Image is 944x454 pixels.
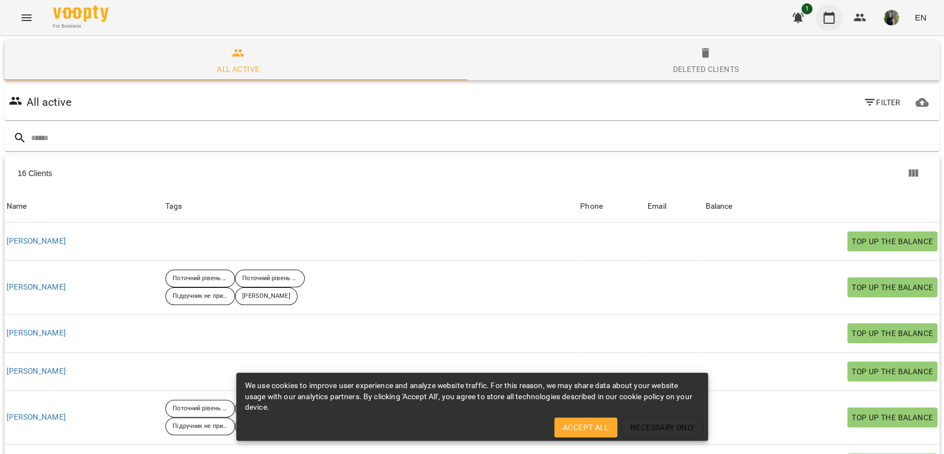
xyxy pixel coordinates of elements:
div: Email [648,200,666,213]
div: Sort [580,200,603,213]
span: Filter [863,96,900,109]
p: Поточний рівень А1 [173,274,228,283]
p: [PERSON_NAME] [242,292,290,301]
div: Поточний рівень А1 [165,270,235,287]
span: Top up the balance [852,365,933,378]
button: Menu [13,4,40,31]
p: Поточний рівень А1 [173,404,228,414]
a: [PERSON_NAME] [7,328,66,339]
h6: All active [27,94,71,111]
span: For Business [53,23,108,30]
span: Accept All [563,421,608,434]
div: Balance [705,200,732,213]
button: Accept All [554,417,617,437]
button: Show columns [900,160,926,187]
p: Підручник не призначений [173,292,228,301]
button: Top up the balance [847,407,937,427]
span: 1 [801,3,812,14]
div: Sort [705,200,732,213]
a: [PERSON_NAME] [7,236,66,247]
a: [PERSON_NAME] [7,366,66,377]
button: Filter [859,92,905,112]
button: Top up the balance [847,277,937,297]
div: Поточний рівень А1 [165,400,235,417]
a: [PERSON_NAME] [7,282,66,293]
span: Email [648,200,701,213]
span: Top up the balance [852,411,933,424]
img: Voopty Logo [53,6,108,22]
button: Top up the balance [847,231,937,251]
div: Поточний рівень А2 [235,270,305,287]
div: We use cookies to improve user experience and analyze website traffic. For this reason, we may sh... [245,376,700,417]
button: Necessary Only [622,417,704,437]
span: Top up the balance [852,281,933,294]
button: Top up the balance [847,362,937,381]
div: Deleted clients [672,63,739,76]
div: [PERSON_NAME] [235,287,297,305]
span: Necessary Only [630,421,695,434]
button: EN [910,7,931,28]
span: EN [915,12,926,23]
div: All active [217,63,259,76]
p: Поточний рівень А2 [242,274,298,283]
div: Sort [648,200,666,213]
p: Підручник не призначений [173,422,228,431]
a: [PERSON_NAME] [7,412,66,423]
div: Sort [7,200,27,213]
span: Balance [705,200,937,213]
button: Top up the balance [847,323,937,343]
span: Name [7,200,161,213]
div: Phone [580,200,603,213]
div: [PERSON_NAME] [235,417,297,435]
span: Phone [580,200,643,213]
div: Бажаний рівень А1 [235,400,304,417]
div: Підручник не призначений [165,417,235,435]
span: Top up the balance [852,327,933,340]
div: Name [7,200,27,213]
img: cee650bf85ea97b15583ede96205305a.jpg [884,10,899,25]
div: Table Toolbar [4,156,940,191]
div: Tags [165,200,576,213]
div: Підручник не призначений [165,287,235,305]
span: Top up the balance [852,235,933,248]
div: 16 Clients [18,168,476,179]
